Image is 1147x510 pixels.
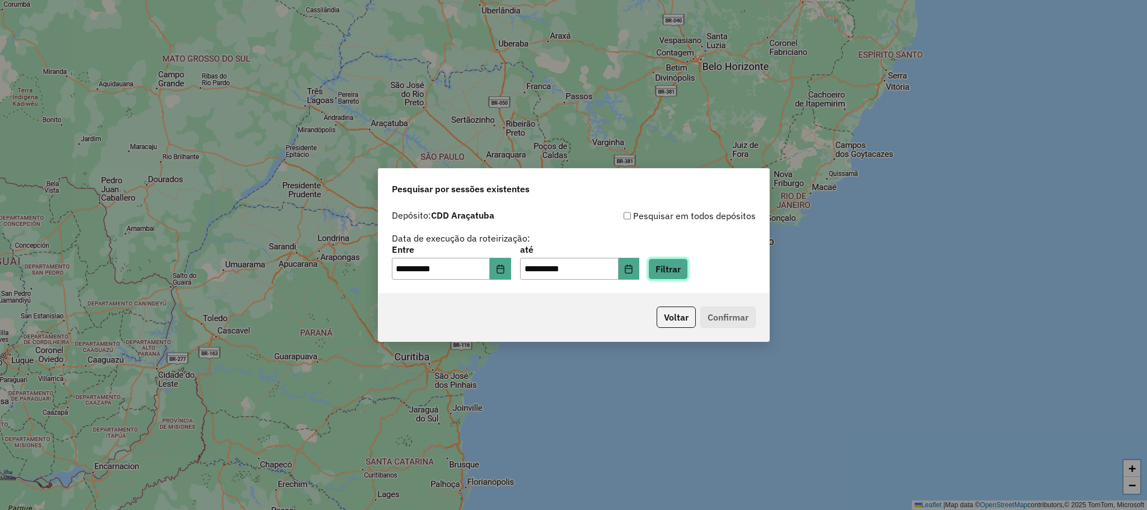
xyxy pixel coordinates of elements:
label: Entre [392,243,511,256]
button: Filtrar [648,258,688,280]
button: Voltar [657,307,696,328]
button: Choose Date [490,258,511,280]
strong: CDD Araçatuba [431,210,494,221]
button: Choose Date [619,258,640,280]
span: Pesquisar por sessões existentes [392,182,530,196]
label: até [520,243,639,256]
label: Depósito: [392,208,494,222]
label: Data de execução da roteirização: [392,231,530,245]
div: Pesquisar em todos depósitos [574,209,756,222]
